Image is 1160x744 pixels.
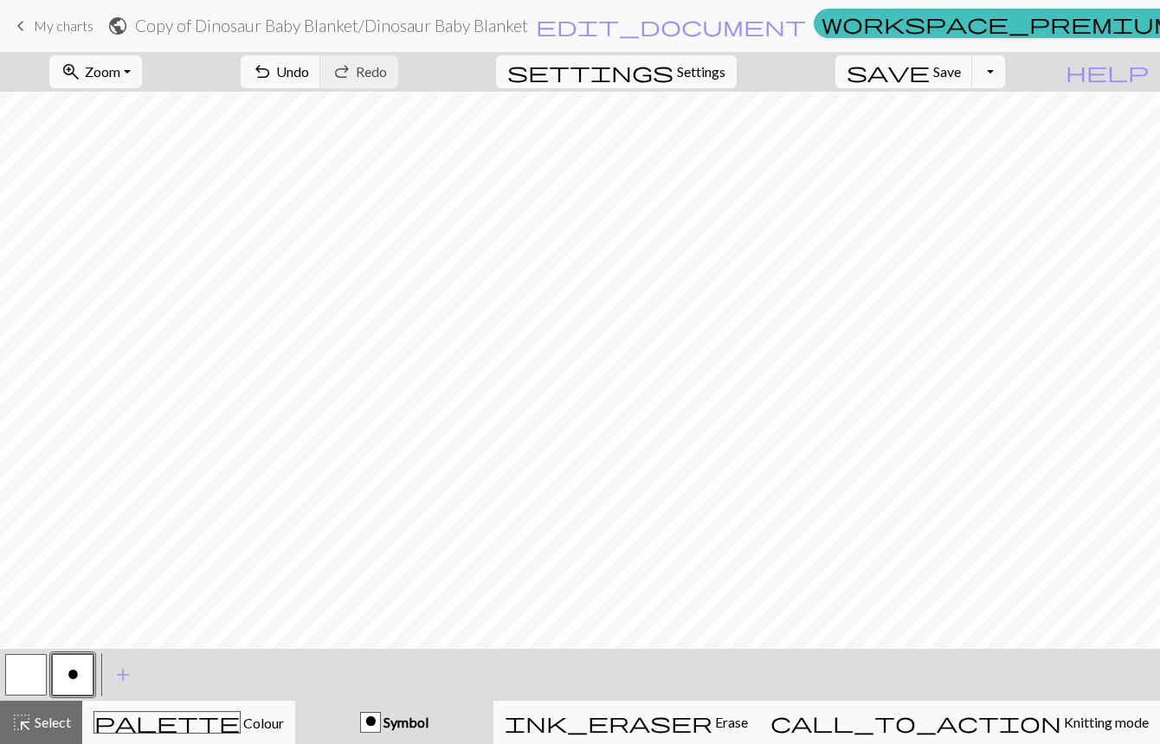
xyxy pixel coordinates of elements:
span: undo [252,60,273,84]
h2: Copy of Dinosaur Baby Blanket / Dinosaur Baby Blanket [135,16,528,35]
span: Save [933,63,961,80]
span: Undo [276,63,309,80]
span: zoom_in [61,60,81,84]
span: Colour [241,715,284,731]
button: SettingsSettings [496,55,737,88]
span: save [847,60,930,84]
button: Colour [82,701,295,744]
button: Save [835,55,973,88]
span: help [1066,60,1149,84]
div: o [361,713,380,734]
button: Knitting mode [759,701,1160,744]
span: Erase [712,714,748,730]
span: Select [32,714,71,730]
span: highlight_alt [11,710,32,734]
span: edit_document [536,14,806,38]
span: add [113,663,133,687]
a: My charts [10,11,93,41]
i: Settings [507,61,673,82]
button: o [52,654,93,696]
button: Erase [493,701,759,744]
button: Zoom [49,55,142,88]
span: palette [94,710,240,734]
span: ink_eraser [505,710,712,734]
span: public [107,14,128,38]
span: Settings [677,61,725,82]
span: call_to_action [770,710,1061,734]
button: Undo [241,55,321,88]
span: settings [507,60,673,84]
span: purl [68,668,78,685]
span: Zoom [85,63,120,80]
span: My charts [34,17,93,34]
button: o Symbol [295,701,493,744]
span: Symbol [381,714,429,730]
span: keyboard_arrow_left [10,14,31,38]
span: Knitting mode [1061,714,1149,730]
